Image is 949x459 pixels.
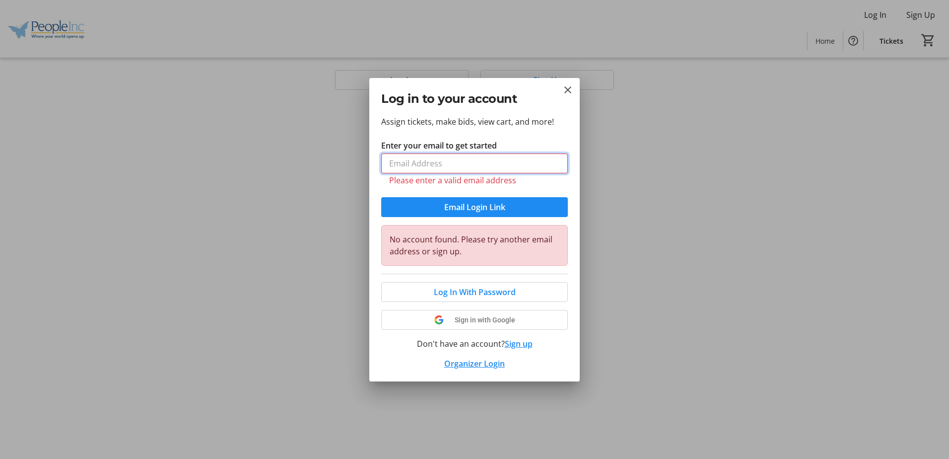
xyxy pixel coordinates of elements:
p: Assign tickets, make bids, view cart, and more! [381,116,568,128]
tr-error: Please enter a valid email address [389,175,560,185]
button: Log In With Password [381,282,568,302]
button: Email Login Link [381,197,568,217]
button: Close [562,84,574,96]
button: Sign up [505,338,533,350]
div: Don't have an account? [381,338,568,350]
input: Email Address [381,153,568,173]
h2: Log in to your account [381,90,568,108]
span: Email Login Link [444,201,505,213]
button: Sign in with Google [381,310,568,330]
span: Log In With Password [434,286,516,298]
a: Organizer Login [444,358,505,369]
label: Enter your email to get started [381,140,497,152]
div: No account found. Please try another email address or sign up. [381,225,568,266]
span: Sign in with Google [455,316,515,324]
